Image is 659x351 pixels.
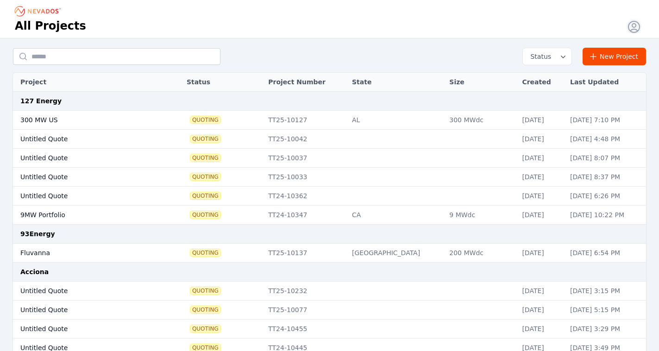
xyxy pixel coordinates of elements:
td: [DATE] [517,282,565,301]
span: Quoting [190,287,220,295]
td: TT24-10455 [264,320,347,338]
td: [DATE] 7:10 PM [565,111,646,130]
td: 9MW Portfolio [13,206,159,225]
span: Quoting [190,116,220,124]
td: 93Energy [13,225,646,244]
td: [DATE] [517,168,565,187]
tr: 300 MW USQuotingTT25-10127AL300 MWdc[DATE][DATE] 7:10 PM [13,111,646,130]
button: Status [523,48,571,65]
h1: All Projects [15,19,86,33]
td: [DATE] 3:29 PM [565,320,646,338]
td: [DATE] 8:37 PM [565,168,646,187]
td: TT25-10033 [264,168,347,187]
td: [DATE] 5:15 PM [565,301,646,320]
span: Quoting [190,135,220,143]
td: [DATE] 6:26 PM [565,187,646,206]
span: Quoting [190,325,220,332]
th: Created [517,73,565,92]
td: Untitled Quote [13,149,159,168]
td: [DATE] 4:48 PM [565,130,646,149]
td: [DATE] 6:54 PM [565,244,646,263]
tr: Untitled QuoteQuotingTT25-10037[DATE][DATE] 8:07 PM [13,149,646,168]
td: Untitled Quote [13,282,159,301]
tr: Untitled QuoteQuotingTT24-10362[DATE][DATE] 6:26 PM [13,187,646,206]
td: Untitled Quote [13,187,159,206]
tr: Untitled QuoteQuotingTT24-10455[DATE][DATE] 3:29 PM [13,320,646,338]
span: Quoting [190,306,220,313]
td: AL [347,111,445,130]
td: TT25-10037 [264,149,347,168]
td: Acciona [13,263,646,282]
td: Untitled Quote [13,320,159,338]
th: Size [445,73,517,92]
td: 127 Energy [13,92,646,111]
span: Quoting [190,192,220,200]
td: [DATE] [517,130,565,149]
td: CA [347,206,445,225]
td: [DATE] [517,187,565,206]
th: Status [182,73,264,92]
td: TT25-10127 [264,111,347,130]
td: Untitled Quote [13,301,159,320]
tr: Untitled QuoteQuotingTT25-10077[DATE][DATE] 5:15 PM [13,301,646,320]
th: Last Updated [565,73,646,92]
td: 200 MWdc [445,244,517,263]
td: TT25-10232 [264,282,347,301]
td: Fluvanna [13,244,159,263]
td: TT24-10362 [264,187,347,206]
span: Quoting [190,249,220,257]
td: 300 MWdc [445,111,517,130]
th: State [347,73,445,92]
td: Untitled Quote [13,130,159,149]
tr: Untitled QuoteQuotingTT25-10042[DATE][DATE] 4:48 PM [13,130,646,149]
td: [DATE] 10:22 PM [565,206,646,225]
tr: Untitled QuoteQuotingTT25-10232[DATE][DATE] 3:15 PM [13,282,646,301]
tr: 9MW PortfolioQuotingTT24-10347CA9 MWdc[DATE][DATE] 10:22 PM [13,206,646,225]
span: Quoting [190,154,220,162]
td: [DATE] [517,149,565,168]
span: Quoting [190,211,220,219]
td: Untitled Quote [13,168,159,187]
td: 300 MW US [13,111,159,130]
td: TT24-10347 [264,206,347,225]
td: [DATE] [517,320,565,338]
td: 9 MWdc [445,206,517,225]
span: Quoting [190,173,220,181]
td: TT25-10042 [264,130,347,149]
th: Project Number [264,73,347,92]
td: [DATE] [517,111,565,130]
nav: Breadcrumb [15,4,64,19]
span: Status [527,52,551,61]
td: [DATE] [517,206,565,225]
td: [DATE] [517,301,565,320]
tr: Untitled QuoteQuotingTT25-10033[DATE][DATE] 8:37 PM [13,168,646,187]
td: TT25-10077 [264,301,347,320]
td: [GEOGRAPHIC_DATA] [347,244,445,263]
td: [DATE] 8:07 PM [565,149,646,168]
a: New Project [583,48,646,65]
th: Project [13,73,159,92]
td: TT25-10137 [264,244,347,263]
td: [DATE] 3:15 PM [565,282,646,301]
tr: FluvannaQuotingTT25-10137[GEOGRAPHIC_DATA]200 MWdc[DATE][DATE] 6:54 PM [13,244,646,263]
td: [DATE] [517,244,565,263]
